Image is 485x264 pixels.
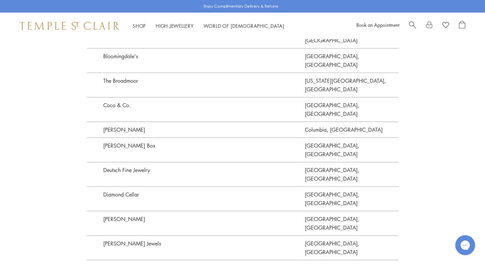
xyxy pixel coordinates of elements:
a: Book an Appointment [356,22,399,28]
img: Temple St. Clair [20,22,119,30]
p: Deutsch Fine Jewelry [87,162,305,186]
p: [PERSON_NAME] [87,211,305,235]
a: View Wishlist [442,21,449,31]
a: [GEOGRAPHIC_DATA], [GEOGRAPHIC_DATA] [305,235,399,260]
p: [PERSON_NAME] Box [87,137,305,162]
a: Search [409,21,416,31]
nav: Main navigation [133,22,284,30]
a: [GEOGRAPHIC_DATA], [GEOGRAPHIC_DATA] [305,211,399,235]
a: Columbia, [GEOGRAPHIC_DATA] [305,121,399,137]
p: The Broadmoor [87,72,305,97]
a: ShopShop [133,22,146,29]
a: [GEOGRAPHIC_DATA], [GEOGRAPHIC_DATA] [305,137,399,162]
a: [GEOGRAPHIC_DATA], [GEOGRAPHIC_DATA] [305,48,399,72]
iframe: Gorgias live chat messenger [452,233,478,257]
p: [PERSON_NAME] Jewels [87,235,305,260]
p: [PERSON_NAME] [87,121,305,137]
a: Open Shopping Bag [459,21,465,31]
a: World of [DEMOGRAPHIC_DATA]World of [DEMOGRAPHIC_DATA] [204,22,284,29]
p: Bloomingdale's [87,48,305,72]
p: Coco & Co. [87,97,305,121]
a: [GEOGRAPHIC_DATA], [GEOGRAPHIC_DATA] [305,97,399,121]
p: Diamond Cellar [87,186,305,211]
a: [GEOGRAPHIC_DATA], [GEOGRAPHIC_DATA] [305,162,399,186]
a: High JewelleryHigh Jewellery [156,22,194,29]
a: [GEOGRAPHIC_DATA], [GEOGRAPHIC_DATA] [305,186,399,211]
p: Enjoy Complimentary Delivery & Returns [204,3,278,10]
a: [US_STATE][GEOGRAPHIC_DATA], [GEOGRAPHIC_DATA] [305,72,399,97]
